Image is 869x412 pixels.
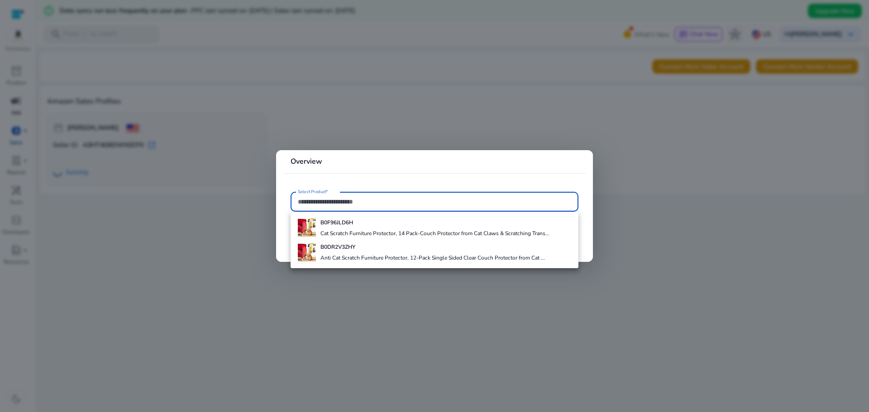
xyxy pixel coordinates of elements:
b: B0F96JLD6H [320,219,353,226]
h4: Cat Scratch Furniture Protector, 14 Pack-Couch Protector from Cat Claws & Scratching Trans... [320,230,549,237]
b: B0DR2V3ZHY [320,243,355,251]
img: 519mNQ41L4L._AC_US40_.jpg [298,218,316,237]
mat-label: Select Product* [298,189,328,195]
b: Overview [291,156,322,166]
h4: Anti Cat Scratch Furniture Protector, 12-Pack Single Sided Clear Couch Protector from Cat ... [320,254,545,261]
img: 51Y7-d3P+AL._AC_US40_.jpg [298,243,316,261]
